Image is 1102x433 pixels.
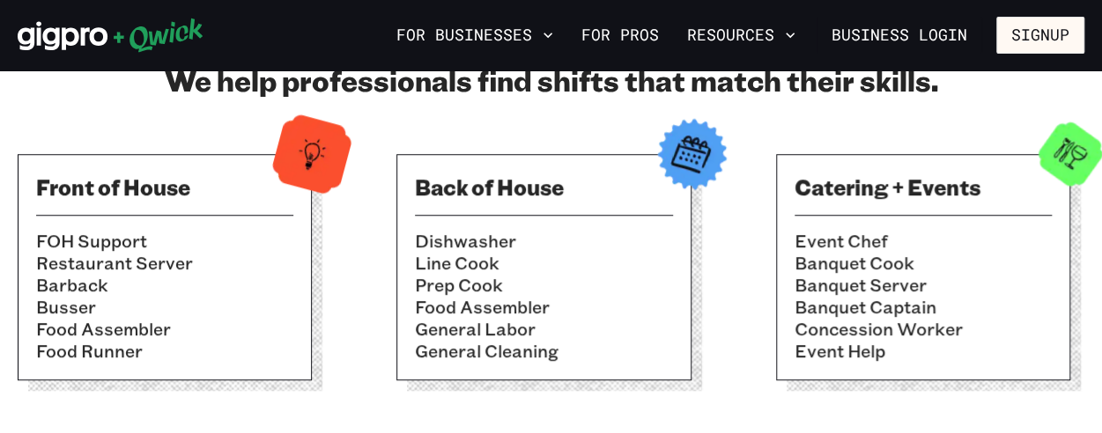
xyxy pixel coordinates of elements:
h3: Front of House [36,172,293,201]
button: Resources [680,20,802,50]
a: For Pros [574,20,666,50]
li: Event Help [795,340,1052,362]
li: Busser [36,296,293,318]
li: Dishwasher [415,230,672,252]
li: Prep Cook [415,274,672,296]
h2: We help professionals find shifts that match their skills. [18,62,1084,98]
h3: Catering + Events [795,172,1052,201]
li: Food Assembler [415,296,672,318]
li: Food Assembler [36,318,293,340]
li: Banquet Captain [795,296,1052,318]
button: For Businesses [389,20,560,50]
li: Line Cook [415,252,672,274]
a: Business Login [817,17,982,54]
h3: Back of House [415,172,672,201]
li: Food Runner [36,340,293,362]
li: FOH Support [36,230,293,252]
li: General Cleaning [415,340,672,362]
li: Event Chef [795,230,1052,252]
li: Concession Worker [795,318,1052,340]
li: Banquet Server [795,274,1052,296]
li: Barback [36,274,293,296]
li: General Labor [415,318,672,340]
li: Banquet Cook [795,252,1052,274]
li: Restaurant Server [36,252,293,274]
button: Signup [996,17,1084,54]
